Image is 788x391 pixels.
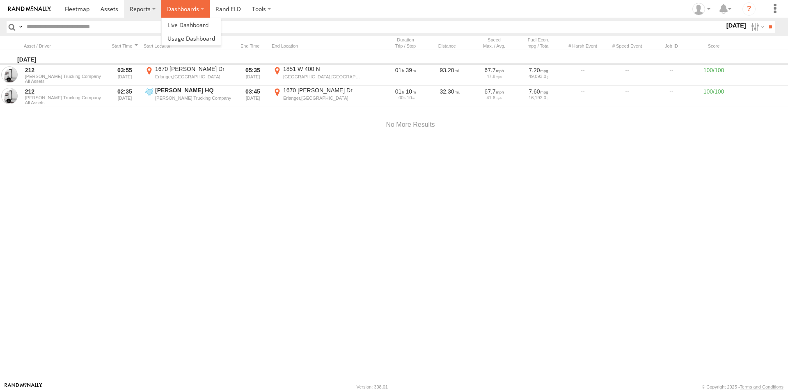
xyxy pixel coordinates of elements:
[155,74,233,80] div: Erlanger,[GEOGRAPHIC_DATA]
[237,65,268,85] div: 05:35 [DATE]
[695,43,732,49] div: Score
[1,88,18,104] a: View Asset in Asset Management
[748,21,765,33] label: Search Filter Options
[24,43,106,49] div: Click to Sort
[25,79,105,84] span: Filter Results to this Group
[519,74,558,79] div: 49,093.0
[475,66,513,74] div: 67.7
[272,65,362,85] label: Click to View Event Location
[475,74,513,79] div: 47.8
[357,384,388,389] div: Version: 308.01
[25,100,105,105] span: Filter Results to this Group
[399,95,405,100] span: 00
[702,384,783,389] div: © Copyright 2025 -
[695,87,732,106] div: 100/100
[519,95,558,100] div: 16,192.0
[725,21,748,30] label: [DATE]
[283,87,361,94] div: 1670 [PERSON_NAME] Dr
[109,65,140,85] div: 03:55 [DATE]
[8,6,51,12] img: rand-logo.svg
[25,66,105,74] a: 212
[109,43,140,49] div: Click to Sort
[406,67,416,73] span: 39
[17,21,24,33] label: Search Query
[742,2,756,16] i: ?
[429,43,470,49] div: Click to Sort
[395,88,404,95] span: 01
[144,65,234,85] label: Click to View Event Location
[740,384,783,389] a: Terms and Conditions
[25,88,105,95] a: 212
[25,95,105,100] span: [PERSON_NAME] Trucking Company
[25,74,105,79] span: [PERSON_NAME] Trucking Company
[519,66,558,74] div: 7.20
[283,65,361,73] div: 1851 W 400 N
[5,383,42,391] a: Visit our Website
[144,87,234,106] label: Click to View Event Location
[109,87,140,106] div: 02:35 [DATE]
[237,43,268,49] div: Click to Sort
[407,95,415,100] span: 10
[475,88,513,95] div: 67.7
[395,67,404,73] span: 01
[429,65,470,85] div: 93.20
[155,87,233,94] div: [PERSON_NAME] HQ
[272,87,362,106] label: Click to View Event Location
[475,95,513,100] div: 41.6
[689,3,713,15] div: Andy Anderson
[1,66,18,83] a: View Asset in Asset Management
[429,87,470,106] div: 32.30
[651,43,692,49] div: Job ID
[155,65,233,73] div: 1670 [PERSON_NAME] Dr
[519,88,558,95] div: 7.60
[283,74,361,80] div: [GEOGRAPHIC_DATA],[GEOGRAPHIC_DATA]
[283,95,361,101] div: Erlanger,[GEOGRAPHIC_DATA]
[386,88,425,95] div: [4225s] 29/09/2025 02:35 - 29/09/2025 03:45
[237,87,268,106] div: 03:45 [DATE]
[695,65,732,85] div: 100/100
[406,88,416,95] span: 10
[155,95,233,101] div: [PERSON_NAME] Trucking Company
[386,66,425,74] div: [5959s] 29/09/2025 03:55 - 29/09/2025 05:35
